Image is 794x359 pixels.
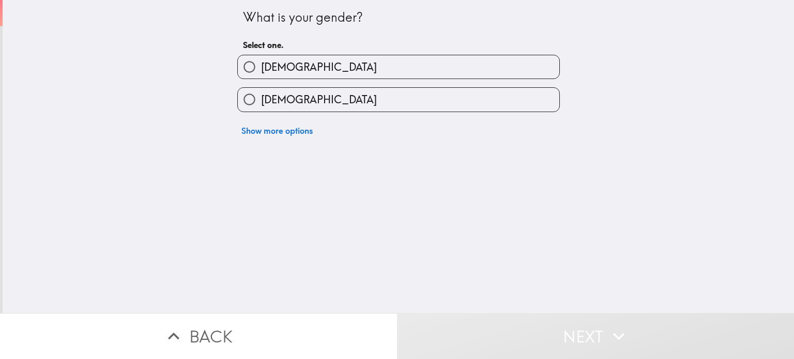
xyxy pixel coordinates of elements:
[238,88,559,111] button: [DEMOGRAPHIC_DATA]
[243,9,554,26] div: What is your gender?
[237,120,317,141] button: Show more options
[261,92,377,107] span: [DEMOGRAPHIC_DATA]
[238,55,559,79] button: [DEMOGRAPHIC_DATA]
[243,39,554,51] h6: Select one.
[397,313,794,359] button: Next
[261,60,377,74] span: [DEMOGRAPHIC_DATA]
